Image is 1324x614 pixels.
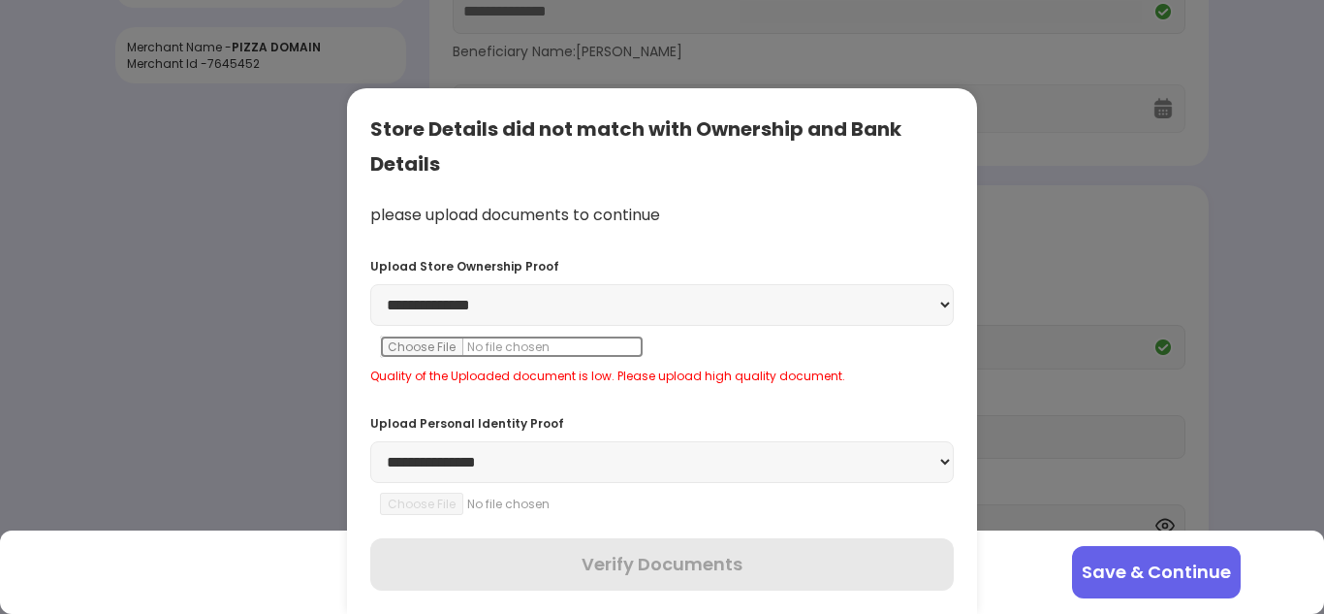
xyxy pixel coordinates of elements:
[1072,546,1241,598] button: Save & Continue
[370,538,954,591] button: Verify Documents
[370,258,954,275] div: Upload Store Ownership Proof
[370,112,954,181] div: Store Details did not match with Ownership and Bank Details
[370,205,954,227] div: please upload documents to continue
[370,415,954,432] div: Upload Personal Identity Proof
[370,368,954,384] div: Quality of the Uploaded document is low. Please upload high quality document.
